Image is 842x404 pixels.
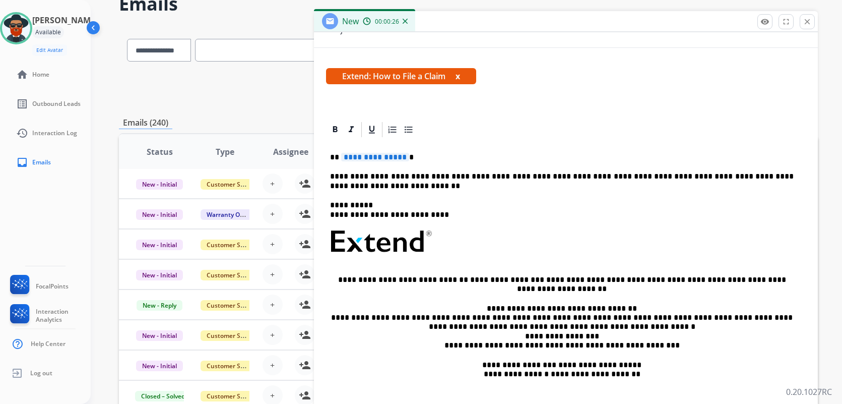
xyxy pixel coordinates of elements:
span: + [270,299,275,311]
div: Available [32,26,64,38]
span: Interaction Log [32,129,77,137]
mat-icon: fullscreen [782,17,791,26]
mat-icon: close [803,17,812,26]
span: + [270,178,275,190]
span: Outbound Leads [32,100,81,108]
button: + [263,325,283,345]
mat-icon: person_add [299,208,311,220]
a: FocalPoints [8,275,69,298]
span: Customer Support [201,361,266,371]
span: + [270,208,275,220]
span: + [270,359,275,371]
div: Bullet List [401,122,416,137]
mat-icon: list_alt [16,98,28,110]
mat-icon: history [16,127,28,139]
button: x [456,70,460,82]
div: Italic [344,122,359,137]
span: Customer Support [201,240,266,250]
button: Edit Avatar [32,44,67,56]
mat-icon: person_add [299,268,311,280]
span: New [342,16,359,27]
span: Customer Support [201,300,266,311]
span: Extend: How to File a Claim [326,68,476,84]
span: + [270,389,275,401]
span: Closed – Solved [135,391,191,401]
p: Emails (240) [119,117,172,129]
mat-icon: person_add [299,299,311,311]
span: New - Initial [136,361,183,371]
span: FocalPoints [36,282,69,291]
span: Type [216,146,234,158]
span: Home [32,71,49,79]
div: Underline [364,122,379,137]
p: 0.20.1027RC [786,386,832,398]
img: avatar [2,14,30,42]
button: + [263,355,283,375]
button: + [263,295,283,315]
span: Status [147,146,173,158]
span: New - Initial [136,240,183,250]
span: Log out [30,369,52,377]
mat-icon: person_add [299,178,311,190]
button: + [263,264,283,284]
span: 00:00:26 [375,18,399,26]
button: + [263,204,283,224]
mat-icon: person_add [299,359,311,371]
span: New - Reply [137,300,182,311]
span: + [270,329,275,341]
span: New - Initial [136,270,183,280]
mat-icon: home [16,69,28,81]
span: New - Initial [136,330,183,341]
mat-icon: person_add [299,329,311,341]
button: + [263,234,283,254]
span: New - Initial [136,179,183,190]
span: Interaction Analytics [36,308,91,324]
button: + [263,174,283,194]
a: Interaction Analytics [8,304,91,327]
mat-icon: remove_red_eye [760,17,769,26]
span: Customer Support [201,270,266,280]
span: Customer Support [201,330,266,341]
mat-icon: person_add [299,389,311,401]
mat-icon: inbox [16,156,28,168]
span: Warranty Ops [201,209,252,220]
span: Help Center [31,340,66,348]
span: + [270,268,275,280]
span: Customer Support [201,391,266,401]
span: + [270,238,275,250]
span: Assignee [273,146,308,158]
mat-icon: person_add [299,238,311,250]
h3: [PERSON_NAME] [32,14,98,26]
span: Emails [32,158,51,166]
div: Ordered List [385,122,400,137]
div: Bold [328,122,343,137]
span: New - Initial [136,209,183,220]
span: Customer Support [201,179,266,190]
